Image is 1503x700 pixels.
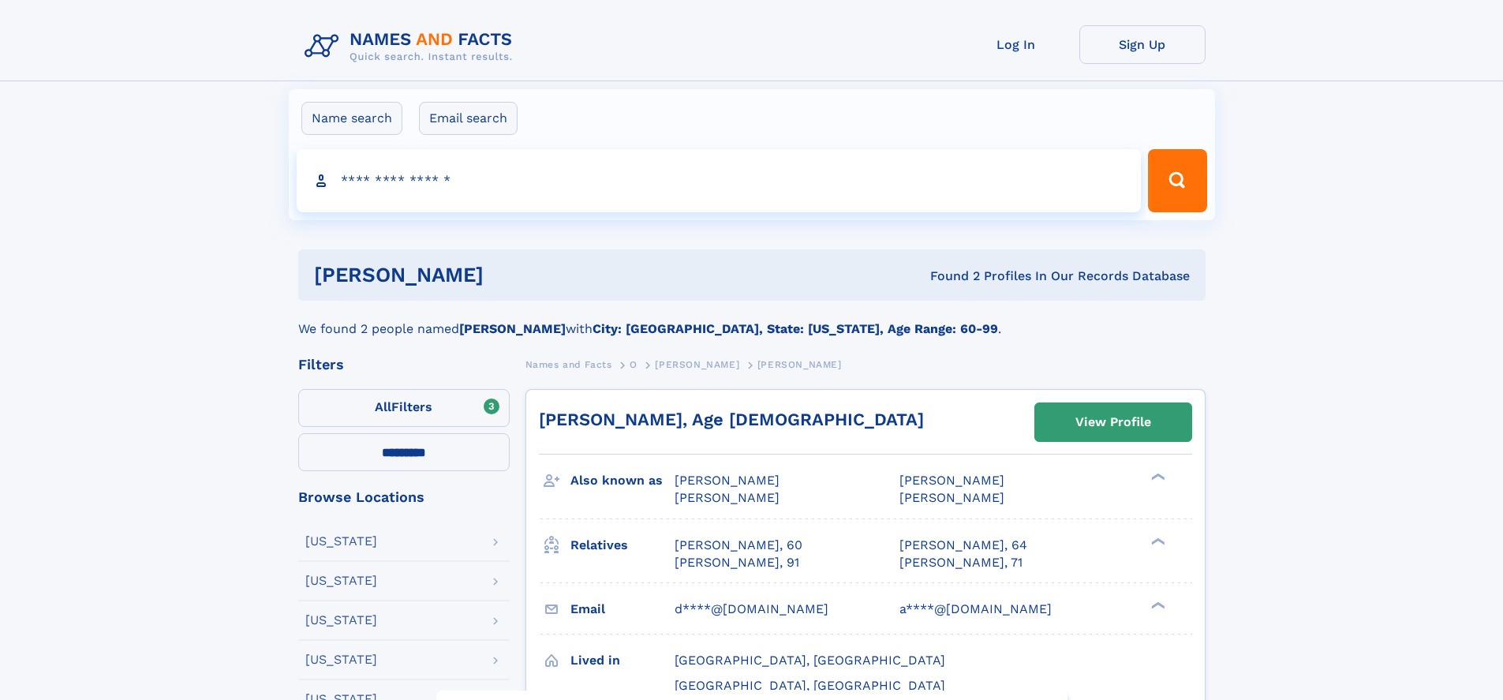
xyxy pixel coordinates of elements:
[675,653,945,668] span: [GEOGRAPHIC_DATA], [GEOGRAPHIC_DATA]
[1147,472,1166,482] div: ❯
[899,554,1023,571] a: [PERSON_NAME], 71
[1147,536,1166,546] div: ❯
[675,554,799,571] a: [PERSON_NAME], 91
[305,614,377,627] div: [US_STATE]
[630,354,637,374] a: O
[570,467,675,494] h3: Also known as
[899,473,1004,488] span: [PERSON_NAME]
[655,354,739,374] a: [PERSON_NAME]
[1148,149,1206,212] button: Search Button
[298,301,1206,339] div: We found 2 people named with .
[525,354,612,374] a: Names and Facts
[298,25,525,68] img: Logo Names and Facts
[675,537,802,554] a: [PERSON_NAME], 60
[314,265,707,285] h1: [PERSON_NAME]
[675,473,780,488] span: [PERSON_NAME]
[630,359,637,370] span: O
[305,575,377,587] div: [US_STATE]
[1075,404,1151,440] div: View Profile
[298,357,510,372] div: Filters
[298,490,510,504] div: Browse Locations
[419,102,518,135] label: Email search
[953,25,1079,64] a: Log In
[570,647,675,674] h3: Lived in
[570,596,675,623] h3: Email
[570,532,675,559] h3: Relatives
[1147,600,1166,610] div: ❯
[757,359,842,370] span: [PERSON_NAME]
[1079,25,1206,64] a: Sign Up
[675,678,945,693] span: [GEOGRAPHIC_DATA], [GEOGRAPHIC_DATA]
[539,410,924,429] a: [PERSON_NAME], Age [DEMOGRAPHIC_DATA]
[298,389,510,427] label: Filters
[305,653,377,666] div: [US_STATE]
[375,399,391,414] span: All
[305,535,377,548] div: [US_STATE]
[655,359,739,370] span: [PERSON_NAME]
[301,102,402,135] label: Name search
[707,268,1190,285] div: Found 2 Profiles In Our Records Database
[899,490,1004,505] span: [PERSON_NAME]
[297,149,1142,212] input: search input
[459,321,566,336] b: [PERSON_NAME]
[675,490,780,505] span: [PERSON_NAME]
[1035,403,1191,441] a: View Profile
[593,321,998,336] b: City: [GEOGRAPHIC_DATA], State: [US_STATE], Age Range: 60-99
[899,537,1027,554] a: [PERSON_NAME], 64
